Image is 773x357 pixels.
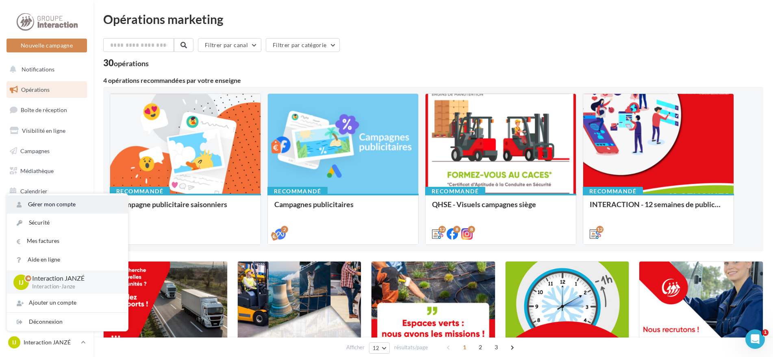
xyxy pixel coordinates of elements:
div: 4 opérations recommandées par votre enseigne [103,77,763,84]
div: Campagne publicitaire saisonniers [117,200,254,216]
a: Médiathèque [5,162,89,180]
a: Gérer mon compte [7,195,128,214]
span: Notifications [22,66,54,73]
button: Filtrer par canal [198,38,261,52]
p: Interaction-Janze [32,283,115,290]
div: 2 [281,226,288,233]
div: 12 [439,226,446,233]
a: Sécurité [7,214,128,232]
span: Médiathèque [20,167,54,174]
span: 2 [474,341,487,354]
div: opérations [114,60,149,67]
div: Recommandé [425,187,485,196]
p: Interaction JANZÉ [24,338,78,346]
div: Déconnexion [7,313,128,331]
div: Ajouter un compte [7,294,128,312]
div: 8 [468,226,475,233]
a: Boîte de réception [5,101,89,119]
span: Campagnes [20,147,50,154]
span: 1 [458,341,471,354]
iframe: Intercom live chat [745,329,765,349]
div: 8 [453,226,460,233]
span: Boîte de réception [21,106,67,113]
div: Recommandé [110,187,170,196]
div: Campagnes publicitaires [274,200,412,216]
a: Mes factures [7,232,128,250]
p: Interaction JANZÉ [32,274,115,283]
div: INTERACTION - 12 semaines de publication [590,200,727,216]
span: IJ [19,277,24,287]
div: 30 [103,58,149,67]
span: 1 [762,329,769,336]
div: Opérations marketing [103,13,763,25]
button: Notifications [5,61,85,78]
span: Visibilité en ligne [22,127,65,134]
span: 12 [373,345,380,351]
a: Opérations [5,81,89,98]
div: QHSE - Visuels campagnes siège [432,200,569,216]
button: 12 [369,342,390,354]
div: Recommandé [583,187,643,196]
span: résultats/page [394,344,428,351]
a: Campagnes [5,143,89,160]
span: 3 [490,341,503,354]
div: 12 [596,226,604,233]
span: IJ [12,338,16,346]
button: Nouvelle campagne [7,39,87,52]
span: Calendrier [20,188,48,195]
a: Calendrier [5,183,89,200]
a: Aide en ligne [7,251,128,269]
div: Recommandé [267,187,328,196]
button: Filtrer par catégorie [266,38,340,52]
span: Afficher [346,344,365,351]
a: IJ Interaction JANZÉ [7,335,87,350]
a: Visibilité en ligne [5,122,89,139]
span: Opérations [21,86,50,93]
